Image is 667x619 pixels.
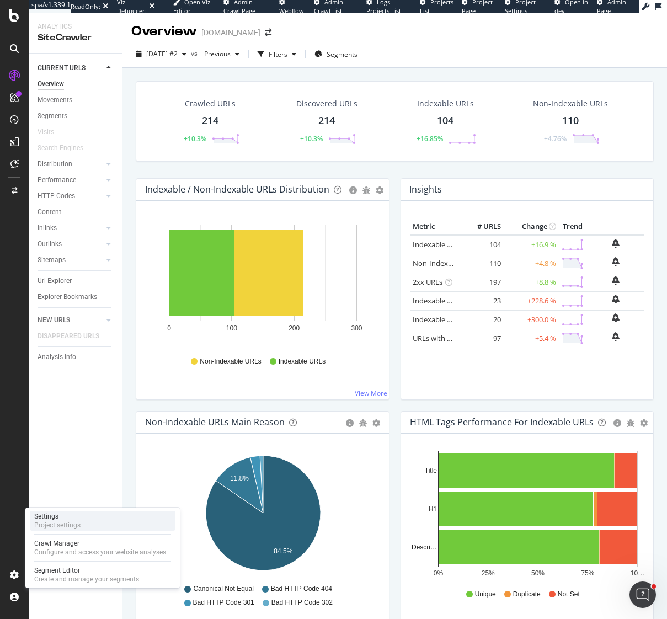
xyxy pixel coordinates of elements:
div: 104 [437,114,453,128]
div: bell-plus [612,239,620,248]
a: SettingsProject settings [30,511,175,531]
td: +300.0 % [504,310,559,329]
span: Bad HTTP Code 301 [193,598,254,607]
a: Inlinks [38,222,103,234]
div: Content [38,206,61,218]
a: URLs with 1 Follow Inlink [413,333,494,343]
span: Not Set [558,590,580,599]
td: 110 [460,254,504,273]
div: bell-plus [612,295,620,303]
button: Segments [310,45,362,63]
th: Change [504,218,559,235]
div: Filters [269,50,287,59]
div: gear [640,419,648,427]
div: bug [362,186,370,194]
span: Duplicate [513,590,541,599]
div: 110 [562,114,579,128]
text: Descri… [411,543,436,551]
div: HTTP Codes [38,190,75,202]
div: Create and manage your segments [34,575,139,584]
div: Search Engines [38,142,83,154]
a: HTTP Codes [38,190,103,202]
a: DISAPPEARED URLS [38,330,110,342]
div: Overview [38,78,64,90]
span: Webflow [279,7,304,15]
div: Sitemaps [38,254,66,266]
div: Inlinks [38,222,57,234]
div: DISAPPEARED URLS [38,330,99,342]
th: # URLS [460,218,504,235]
span: Non-Indexable URLs [200,357,261,366]
a: Overview [38,78,114,90]
a: Performance [38,174,103,186]
div: Performance [38,174,76,186]
div: circle-info [349,186,357,194]
div: bell-plus [612,257,620,266]
span: Segments [327,50,357,59]
div: Configure and access your website analyses [34,548,166,557]
a: Movements [38,94,114,106]
td: +228.6 % [504,291,559,310]
svg: A chart. [410,451,645,579]
div: circle-info [346,419,354,427]
div: Non-Indexable URLs Main Reason [145,417,285,428]
iframe: Intercom live chat [629,581,656,608]
button: Filters [253,45,301,63]
text: 0 [167,324,171,332]
td: +5.4 % [504,329,559,348]
text: 100 [226,324,237,332]
text: 0% [433,569,443,577]
div: Explorer Bookmarks [38,291,97,303]
td: 197 [460,273,504,291]
a: Crawl ManagerConfigure and access your website analyses [30,538,175,558]
td: +4.8 % [504,254,559,273]
div: ReadOnly: [71,2,100,11]
a: Sitemaps [38,254,103,266]
text: Title [424,467,437,474]
div: CURRENT URLS [38,62,86,74]
text: 25% [481,569,494,577]
div: +16.85% [417,134,443,143]
div: Non-Indexable URLs [533,98,608,109]
div: Analysis Info [38,351,76,363]
a: 2xx URLs [413,277,442,287]
a: View More [355,388,387,398]
text: 300 [351,324,362,332]
td: 23 [460,291,504,310]
div: gear [376,186,383,194]
div: bug [627,419,634,427]
div: [DOMAIN_NAME] [201,27,260,38]
a: Outlinks [38,238,103,250]
div: 214 [202,114,218,128]
span: vs [191,49,200,58]
div: HTML Tags Performance for Indexable URLs [410,417,594,428]
div: 214 [318,114,335,128]
text: H1 [428,505,437,513]
td: 20 [460,310,504,329]
div: +10.3% [184,134,206,143]
div: Crawl Manager [34,539,166,548]
div: bell-plus [612,332,620,341]
td: 104 [460,235,504,254]
th: Trend [559,218,586,235]
text: 200 [289,324,300,332]
a: Indexable URLs with Bad Description [413,314,533,324]
div: arrow-right-arrow-left [265,29,271,36]
a: Non-Indexable URLs [413,258,480,268]
svg: A chart. [145,218,380,346]
text: 84.5% [274,547,292,555]
a: Indexable URLs [413,239,463,249]
div: A chart. [145,451,380,579]
a: CURRENT URLS [38,62,103,74]
a: Search Engines [38,142,94,154]
span: Previous [200,49,231,58]
div: Overview [131,22,197,41]
a: Visits [38,126,65,138]
a: Distribution [38,158,103,170]
div: gear [372,419,380,427]
div: bell-plus [612,313,620,322]
div: bell-plus [612,276,620,285]
div: Distribution [38,158,72,170]
a: Content [38,206,114,218]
